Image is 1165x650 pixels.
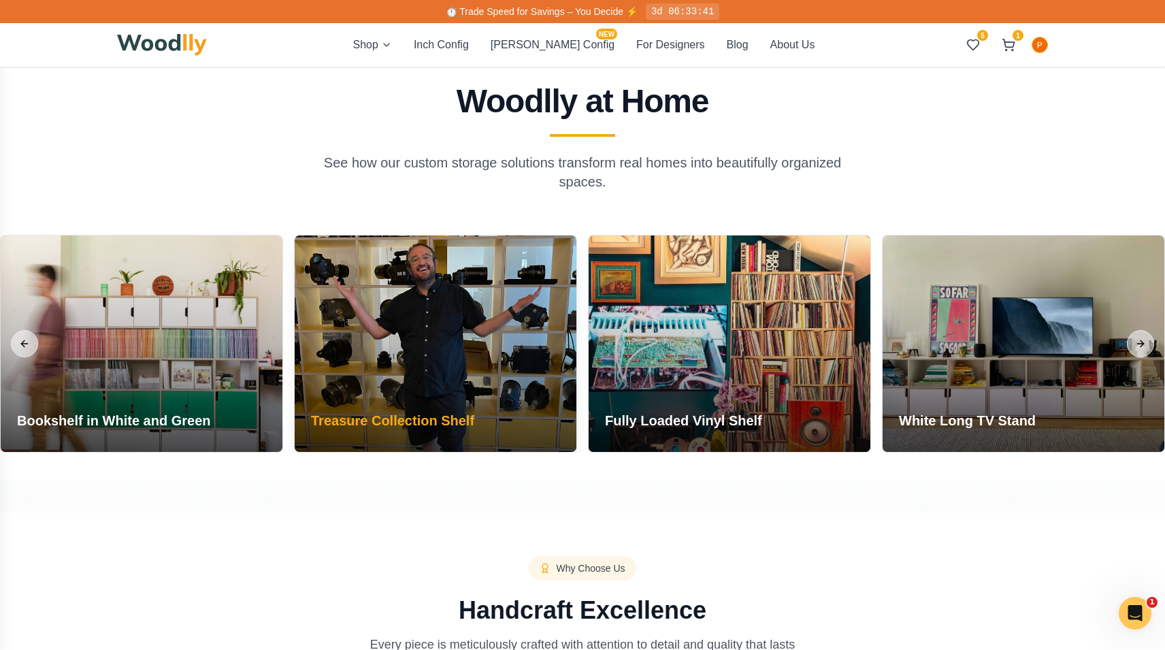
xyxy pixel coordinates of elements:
[353,37,392,53] button: Shop
[996,33,1021,57] button: 1
[491,37,614,53] button: [PERSON_NAME] ConfigNEW
[1013,30,1023,41] span: 1
[321,153,844,191] p: See how our custom storage solutions transform real homes into beautifully organized spaces.
[1032,37,1048,53] button: Pablo Martinez Nieto
[636,37,704,53] button: For Designers
[446,6,638,17] span: ⏱️ Trade Speed for Savings – You Decide ⚡
[646,3,719,20] div: 3d 06:33:41
[1119,597,1151,630] iframe: Intercom live chat
[899,411,1036,430] h3: White Long TV Stand
[1147,597,1158,608] span: 1
[727,37,749,53] button: Blog
[770,37,815,53] button: About Us
[122,85,1043,118] h2: Woodlly at Home
[596,29,617,39] span: NEW
[556,562,625,575] span: Why Choose Us
[122,597,1043,624] h2: Handcraft Excellence
[977,30,988,41] span: 5
[605,411,762,430] h3: Fully Loaded Vinyl Shelf
[17,411,210,430] h3: Bookshelf in White and Green
[311,411,474,430] h3: Treasure Collection Shelf
[1032,37,1047,52] img: Pablo Martinez Nieto
[961,33,985,57] button: 5
[414,37,469,53] button: Inch Config
[117,34,207,56] img: Woodlly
